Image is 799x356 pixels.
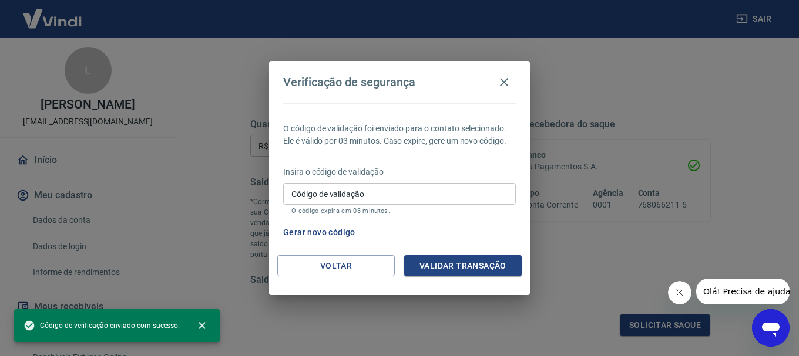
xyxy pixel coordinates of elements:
button: Validar transação [404,255,522,277]
p: Insira o código de validação [283,166,516,178]
iframe: Mensagem da empresa [696,279,790,304]
iframe: Botão para abrir a janela de mensagens [752,309,790,347]
button: Gerar novo código [278,222,360,243]
button: Voltar [277,255,395,277]
button: close [189,313,215,338]
span: Olá! Precisa de ajuda? [7,8,99,18]
p: O código de validação foi enviado para o contato selecionado. Ele é válido por 03 minutos. Caso e... [283,123,516,147]
p: O código expira em 03 minutos. [291,207,508,215]
iframe: Fechar mensagem [668,281,691,304]
h4: Verificação de segurança [283,75,415,89]
span: Código de verificação enviado com sucesso. [23,320,180,331]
